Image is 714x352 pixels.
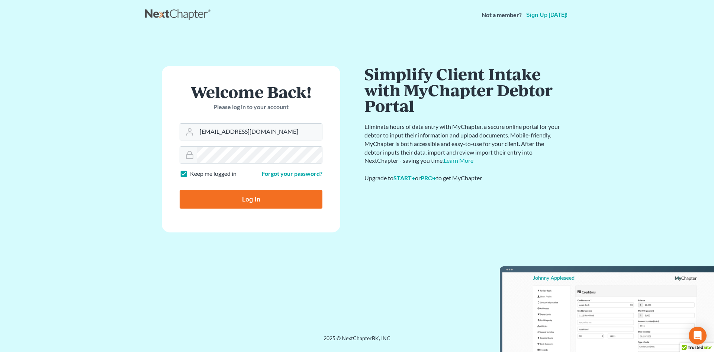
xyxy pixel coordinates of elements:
div: 2025 © NextChapterBK, INC [145,334,569,348]
div: Upgrade to or to get MyChapter [364,174,562,183]
div: Open Intercom Messenger [689,327,707,345]
label: Keep me logged in [190,169,237,178]
p: Please log in to your account [180,103,322,111]
a: Sign up [DATE]! [525,12,569,18]
h1: Welcome Back! [180,84,322,100]
p: Eliminate hours of data entry with MyChapter, a secure online portal for your debtor to input the... [364,123,562,165]
a: PRO+ [421,174,436,181]
a: Learn More [444,157,473,164]
strong: Not a member? [482,11,522,19]
input: Email Address [197,124,322,140]
a: START+ [393,174,415,181]
h1: Simplify Client Intake with MyChapter Debtor Portal [364,66,562,114]
input: Log In [180,190,322,209]
a: Forgot your password? [262,170,322,177]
